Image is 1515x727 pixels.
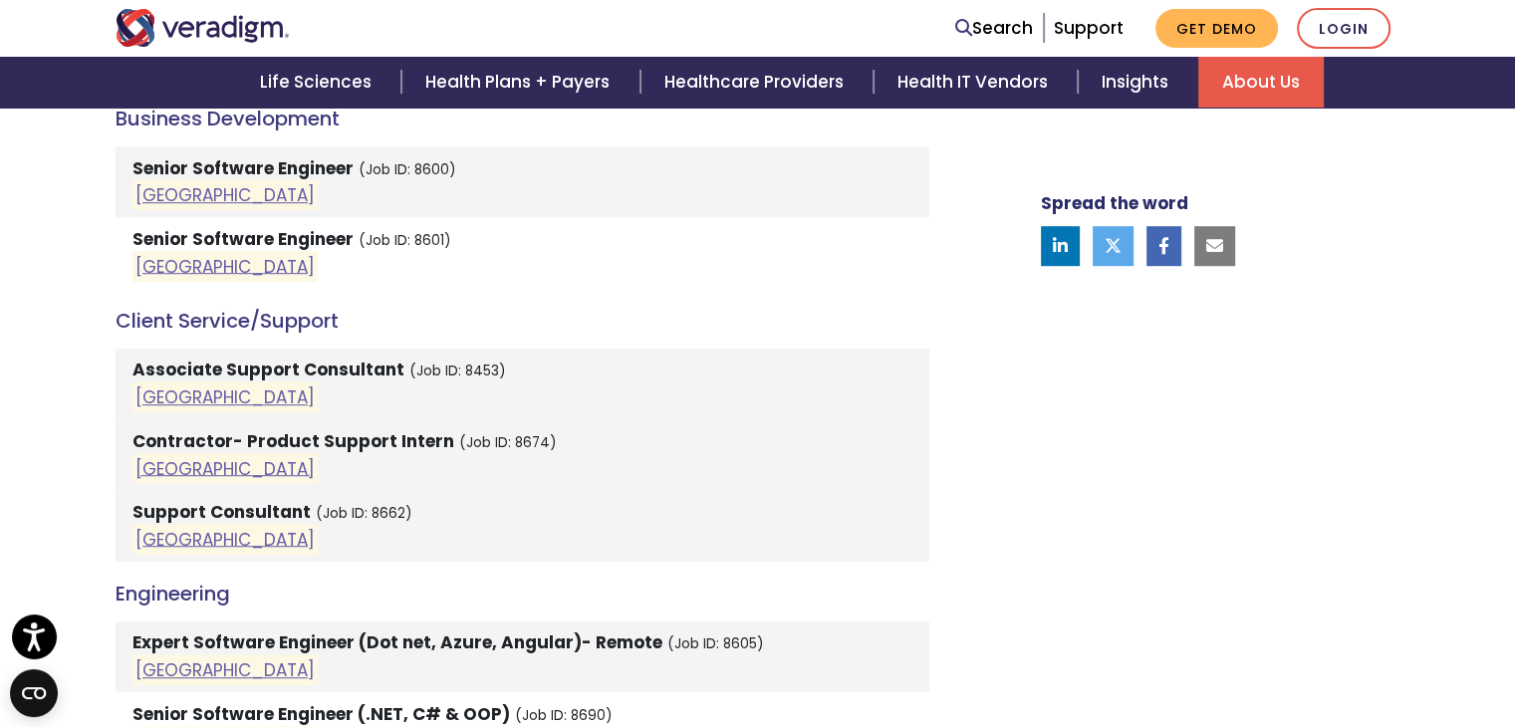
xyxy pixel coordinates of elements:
a: [GEOGRAPHIC_DATA] [135,527,315,551]
a: Insights [1078,57,1198,108]
a: Life Sciences [236,57,401,108]
h4: Business Development [116,107,929,130]
small: (Job ID: 8690) [515,706,613,725]
strong: Senior Software Engineer [132,227,354,251]
small: (Job ID: 8662) [316,504,412,523]
a: [GEOGRAPHIC_DATA] [135,254,315,278]
a: About Us [1198,57,1324,108]
strong: Contractor- Product Support Intern [132,429,454,453]
small: (Job ID: 8605) [667,634,764,653]
img: Veradigm logo [116,9,290,47]
h4: Client Service/Support [116,309,929,333]
strong: Senior Software Engineer [132,156,354,180]
small: (Job ID: 8674) [459,433,557,452]
strong: Expert Software Engineer (Dot net, Azure, Angular)- Remote [132,630,662,654]
strong: Associate Support Consultant [132,358,404,381]
a: Support [1054,16,1124,40]
a: Healthcare Providers [640,57,874,108]
button: Open CMP widget [10,669,58,717]
a: Health IT Vendors [874,57,1078,108]
a: [GEOGRAPHIC_DATA] [135,658,315,682]
h4: Engineering [116,582,929,606]
a: Search [955,15,1033,42]
a: [GEOGRAPHIC_DATA] [135,456,315,480]
a: [GEOGRAPHIC_DATA] [135,385,315,409]
a: Get Demo [1155,9,1278,48]
a: [GEOGRAPHIC_DATA] [135,183,315,207]
small: (Job ID: 8453) [409,362,506,380]
strong: Support Consultant [132,500,311,524]
strong: Spread the word [1041,191,1188,215]
a: Health Plans + Payers [401,57,639,108]
small: (Job ID: 8600) [359,160,456,179]
strong: Senior Software Engineer (.NET, C# & OOP) [132,702,510,726]
a: Login [1297,8,1390,49]
small: (Job ID: 8601) [359,231,451,250]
